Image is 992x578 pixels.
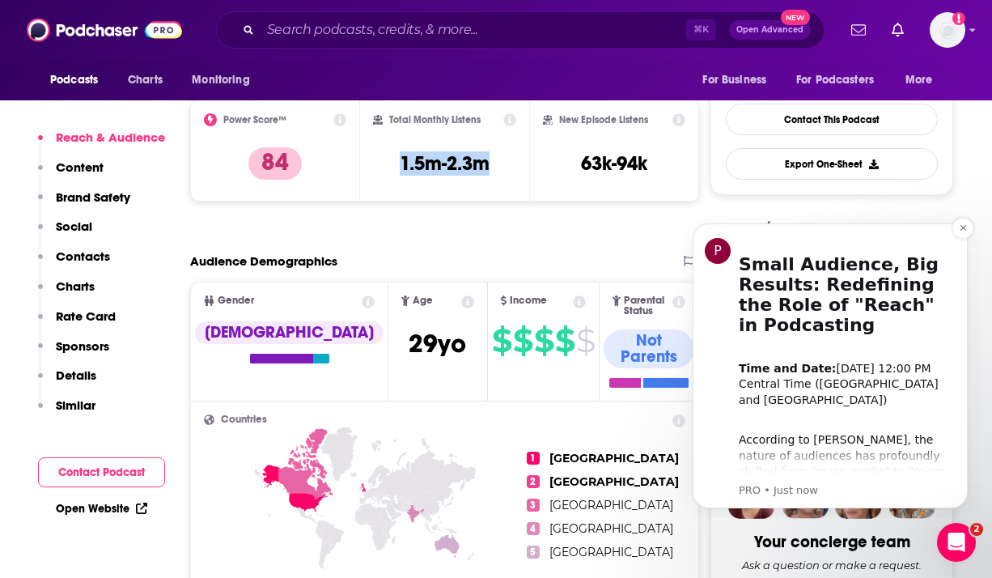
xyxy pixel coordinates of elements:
iframe: Intercom live chat [937,523,976,562]
div: Search podcasts, credits, & more... [216,11,825,49]
button: Reach & Audience [38,130,165,159]
button: Charts [38,278,95,308]
span: Income [510,295,547,306]
iframe: Intercom notifications message [668,209,992,518]
span: $ [513,328,532,354]
p: 84 [248,147,302,180]
h3: 63k-94k [581,151,647,176]
span: Open Advanced [736,26,803,34]
span: 29 yo [409,328,466,359]
img: Podchaser - Follow, Share and Rate Podcasts [27,15,182,45]
span: New [781,10,810,25]
a: Show notifications dropdown [845,16,872,44]
button: Similar [38,397,95,427]
h2: New Episode Listens [559,114,648,125]
button: open menu [691,65,786,96]
p: Social [56,219,92,234]
span: Age [413,295,433,306]
div: [DEMOGRAPHIC_DATA] [195,321,384,344]
p: Charts [56,278,95,294]
button: Show profile menu [930,12,965,48]
span: [GEOGRAPHIC_DATA] [549,498,673,512]
span: For Business [702,69,766,91]
p: Sponsors [56,338,109,354]
a: Show notifications dropdown [885,16,910,44]
span: [GEOGRAPHIC_DATA] [549,474,679,489]
span: 3 [527,499,540,512]
button: open menu [786,65,897,96]
button: Brand Safety [38,189,130,219]
span: Charts [128,69,163,91]
h2: Audience Demographics [190,253,337,269]
h2: Total Monthly Listens [389,114,481,125]
button: Rate Card [38,308,116,338]
span: Logged in as collectedstrategies [930,12,965,48]
span: $ [555,328,574,354]
span: [GEOGRAPHIC_DATA] [549,521,673,536]
div: Your concierge team [754,532,910,552]
button: Export One-Sheet [726,148,938,180]
span: For Podcasters [796,69,874,91]
button: Content [38,159,104,189]
button: Contacts [38,249,110,278]
span: 2 [527,475,540,488]
p: Contacts [56,249,110,264]
span: 5 [527,546,540,559]
div: Not Parents [604,329,694,368]
button: Sponsors [38,338,109,368]
p: Content [56,159,104,175]
span: 1 [527,452,540,465]
span: Parental Status [624,295,670,317]
button: open menu [894,65,953,96]
span: Countries [221,414,267,425]
span: 2 [970,523,983,536]
a: Open Website [56,502,147,516]
p: Details [56,368,96,383]
span: More [905,69,933,91]
button: Contact Podcast [38,457,165,487]
span: Monitoring [192,69,249,91]
h3: 1.5m-2.3m [400,151,490,176]
button: open menu [180,65,270,96]
button: Social [38,219,92,249]
button: open menu [39,65,119,96]
svg: Add a profile image [952,12,965,25]
span: 4 [527,522,540,535]
span: $ [534,328,553,354]
a: Charts [117,65,172,96]
span: Podcasts [50,69,98,91]
p: Reach & Audience [56,130,165,145]
button: Details [38,368,96,397]
span: $ [576,328,595,354]
span: Gender [218,295,254,306]
p: Rate Card [56,308,116,324]
p: Similar [56,397,95,413]
button: Open AdvancedNew [729,20,811,40]
div: Ask a question or make a request. [742,559,922,572]
span: $ [492,328,511,354]
span: [GEOGRAPHIC_DATA] [549,451,679,465]
h2: Power Score™ [223,114,286,125]
span: [GEOGRAPHIC_DATA] [549,545,673,559]
a: Contact This Podcast [726,104,938,135]
p: Brand Safety [56,189,130,205]
input: Search podcasts, credits, & more... [261,17,686,43]
img: User Profile [930,12,965,48]
span: ⌘ K [686,19,716,40]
